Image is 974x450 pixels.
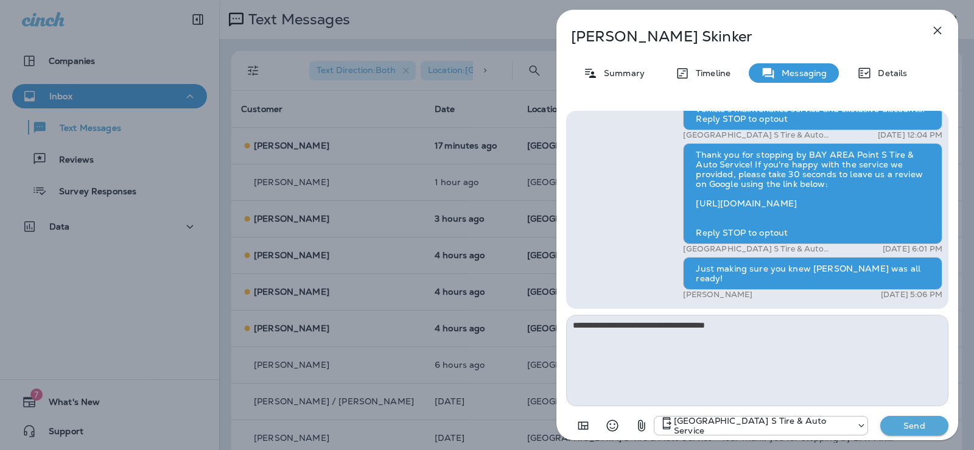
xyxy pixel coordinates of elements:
p: [GEOGRAPHIC_DATA] S Tire & Auto Service [683,130,838,140]
p: [DATE] 6:01 PM [883,244,942,254]
p: [PERSON_NAME] Skinker [571,28,903,45]
p: [DATE] 12:04 PM [878,130,942,140]
p: Details [872,68,907,78]
p: [PERSON_NAME] [683,290,752,300]
div: Just making sure you knew [PERSON_NAME] was all ready! [683,257,942,290]
p: Summary [598,68,645,78]
p: [GEOGRAPHIC_DATA] S Tire & Auto Service [683,244,838,254]
div: Thank you for stopping by BAY AREA Point S Tire & Auto Service! If you're happy with the service ... [683,143,942,244]
button: Send [880,416,948,435]
p: [GEOGRAPHIC_DATA] S Tire & Auto Service [674,416,850,435]
p: [DATE] 5:06 PM [881,290,942,300]
button: Select an emoji [600,413,625,438]
p: Messaging [776,68,827,78]
div: +1 (301) 975-0024 [654,416,867,435]
button: Add in a premade template [571,413,595,438]
p: Send [889,420,940,431]
p: Timeline [690,68,730,78]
